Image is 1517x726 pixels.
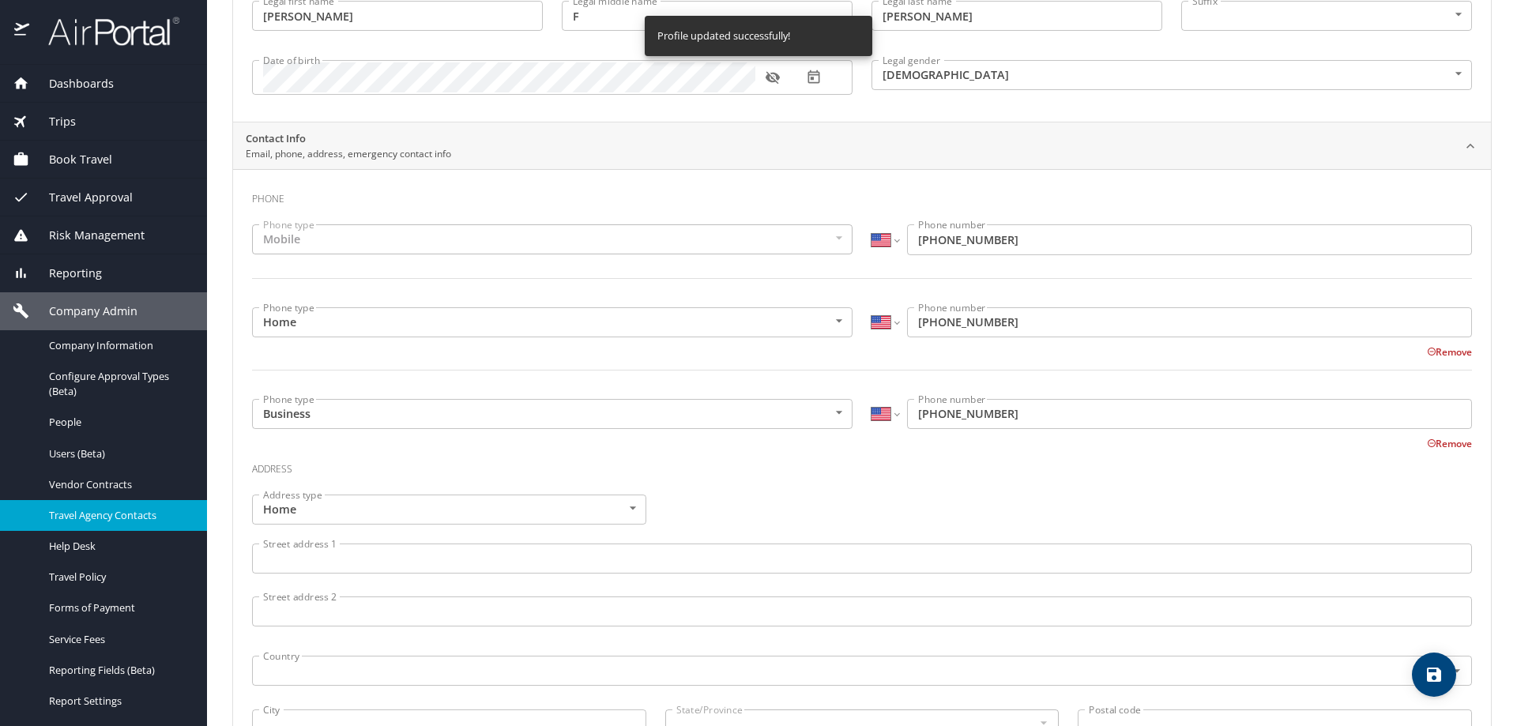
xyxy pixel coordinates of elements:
[29,189,133,206] span: Travel Approval
[252,307,853,337] div: Home
[49,570,188,585] span: Travel Policy
[29,265,102,282] span: Reporting
[252,399,853,429] div: Business
[252,452,1472,479] h3: Address
[29,303,137,320] span: Company Admin
[49,508,188,523] span: Travel Agency Contacts
[252,224,853,254] div: Mobile
[49,600,188,615] span: Forms of Payment
[49,539,188,554] span: Help Desk
[233,122,1491,170] div: Contact InfoEmail, phone, address, emergency contact info
[871,60,1472,90] div: [DEMOGRAPHIC_DATA]
[1447,661,1466,680] button: Open
[49,694,188,709] span: Report Settings
[1181,1,1472,31] div: ​
[49,338,188,353] span: Company Information
[29,227,145,244] span: Risk Management
[49,632,188,647] span: Service Fees
[29,113,76,130] span: Trips
[29,75,114,92] span: Dashboards
[252,495,646,525] div: Home
[49,446,188,461] span: Users (Beta)
[14,16,31,47] img: icon-airportal.png
[252,182,1472,209] h3: Phone
[246,147,451,161] p: Email, phone, address, emergency contact info
[1427,437,1472,450] button: Remove
[29,151,112,168] span: Book Travel
[657,21,790,51] div: Profile updated successfully!
[49,663,188,678] span: Reporting Fields (Beta)
[246,131,451,147] h2: Contact Info
[49,369,188,399] span: Configure Approval Types (Beta)
[1412,653,1456,697] button: save
[49,477,188,492] span: Vendor Contracts
[1427,345,1472,359] button: Remove
[31,16,179,47] img: airportal-logo.png
[49,415,188,430] span: People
